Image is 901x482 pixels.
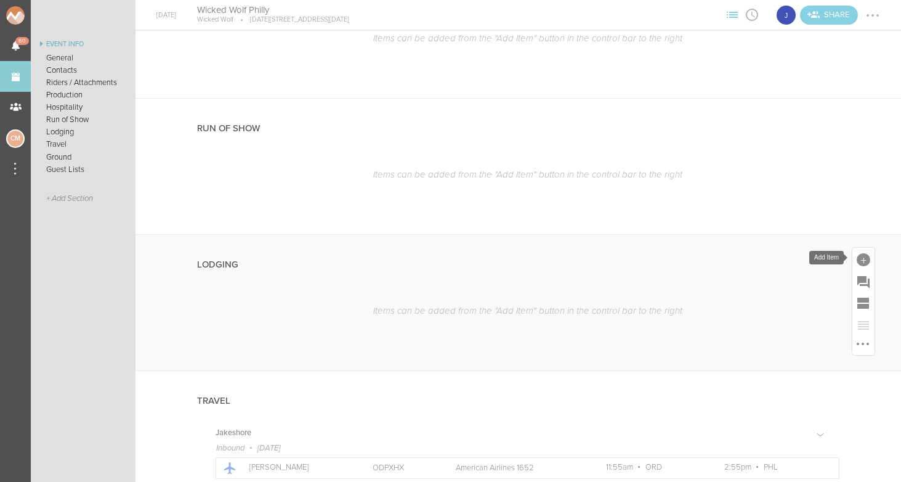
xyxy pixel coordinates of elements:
[775,4,797,26] div: J
[645,462,662,472] span: ORD
[852,292,875,314] div: Add Section
[31,37,135,52] a: Event Info
[31,138,135,150] a: Travel
[31,151,135,163] a: Ground
[31,76,135,89] a: Riders / Attachments
[249,463,345,473] p: [PERSON_NAME]
[31,64,135,76] a: Contacts
[15,37,29,45] span: 60
[197,259,238,270] h4: Lodging
[197,396,230,406] h4: Travel
[216,443,245,453] span: Inbound
[216,33,839,44] p: Items can be added from the "Add Item" button in the control bar to the right
[800,6,858,25] div: Share
[800,6,858,25] a: Invite teams to the Event
[31,126,135,138] a: Lodging
[852,337,875,355] div: More Options
[31,163,135,176] a: Guest Lists
[852,314,875,337] div: Reorder Items (currently empty)
[31,89,135,101] a: Production
[456,463,579,473] p: American Airlines 1652
[722,10,742,18] span: View Sections
[197,4,349,16] h4: Wicked Wolf Philly
[257,443,280,453] span: [DATE]
[216,429,251,437] h5: Jakeshore
[233,15,349,24] p: [DATE][STREET_ADDRESS][DATE]
[216,305,839,316] p: Items can be added from the "Add Item" button in the control bar to the right
[606,462,633,472] span: 11:55am
[724,462,751,472] span: 2:55pm
[6,129,25,148] div: Charlie McGinley
[764,462,778,472] span: PHL
[31,101,135,113] a: Hospitality
[31,113,135,126] a: Run of Show
[373,463,429,473] p: ODPXHX
[197,123,260,134] h4: Run of Show
[31,52,135,64] a: General
[197,15,233,24] p: Wicked Wolf
[852,270,875,292] div: Add Prompt
[6,6,76,25] img: NOMAD
[742,10,762,18] span: View Itinerary
[775,4,797,26] div: Jakeshore
[216,169,839,180] p: Items can be added from the "Add Item" button in the control bar to the right
[46,194,93,203] span: + Add Section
